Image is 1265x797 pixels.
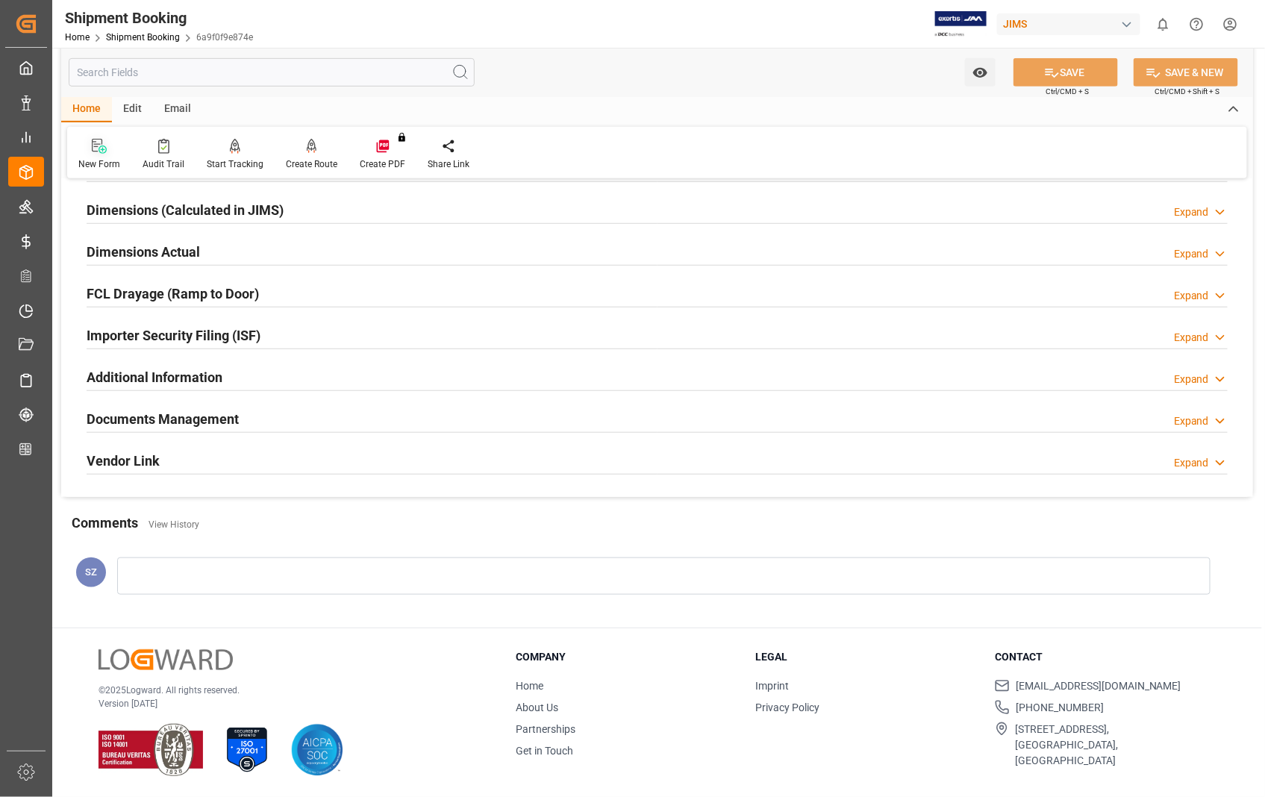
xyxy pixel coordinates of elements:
[755,649,976,665] h3: Legal
[87,242,200,262] h2: Dimensions Actual
[87,200,284,220] h2: Dimensions (Calculated in JIMS)
[69,58,475,87] input: Search Fields
[1174,455,1209,471] div: Expand
[516,680,543,692] a: Home
[143,157,184,171] div: Audit Trail
[1174,204,1209,220] div: Expand
[99,649,233,671] img: Logward Logo
[291,724,343,776] img: AICPA SOC
[755,680,789,692] a: Imprint
[1016,700,1104,716] span: [PHONE_NUMBER]
[1180,7,1214,41] button: Help Center
[1146,7,1180,41] button: show 0 new notifications
[99,684,478,697] p: © 2025 Logward. All rights reserved.
[87,367,222,387] h2: Additional Information
[1155,86,1220,97] span: Ctrl/CMD + Shift + S
[149,519,199,530] a: View History
[78,157,120,171] div: New Form
[153,97,202,122] div: Email
[87,409,239,429] h2: Documents Management
[61,97,112,122] div: Home
[1015,722,1216,769] span: [STREET_ADDRESS], [GEOGRAPHIC_DATA], [GEOGRAPHIC_DATA]
[755,701,819,713] a: Privacy Policy
[106,32,180,43] a: Shipment Booking
[997,13,1140,35] div: JIMS
[87,325,260,346] h2: Importer Security Filing (ISF)
[85,566,97,578] span: SZ
[516,745,573,757] a: Get in Touch
[72,513,138,533] h2: Comments
[1013,58,1118,87] button: SAVE
[1134,58,1238,87] button: SAVE & NEW
[1174,413,1209,429] div: Expand
[99,697,478,710] p: Version [DATE]
[997,10,1146,38] button: JIMS
[1174,288,1209,304] div: Expand
[516,701,558,713] a: About Us
[1016,678,1181,694] span: [EMAIL_ADDRESS][DOMAIN_NAME]
[1174,372,1209,387] div: Expand
[935,11,987,37] img: Exertis%20JAM%20-%20Email%20Logo.jpg_1722504956.jpg
[87,284,259,304] h2: FCL Drayage (Ramp to Door)
[112,97,153,122] div: Edit
[207,157,263,171] div: Start Tracking
[965,58,996,87] button: open menu
[516,649,737,665] h3: Company
[1174,330,1209,346] div: Expand
[286,157,337,171] div: Create Route
[65,7,253,29] div: Shipment Booking
[1046,86,1089,97] span: Ctrl/CMD + S
[65,32,90,43] a: Home
[87,451,160,471] h2: Vendor Link
[516,723,575,735] a: Partnerships
[221,724,273,776] img: ISO 27001 Certification
[995,649,1216,665] h3: Contact
[1174,246,1209,262] div: Expand
[99,724,203,776] img: ISO 9001 & ISO 14001 Certification
[428,157,469,171] div: Share Link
